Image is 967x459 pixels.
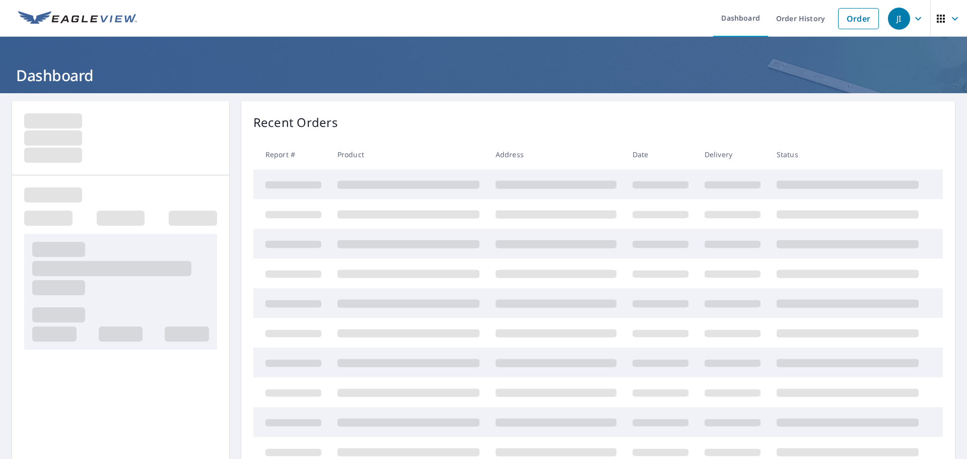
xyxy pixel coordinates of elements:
[488,140,625,169] th: Address
[329,140,488,169] th: Product
[888,8,910,30] div: JI
[18,11,137,26] img: EV Logo
[697,140,769,169] th: Delivery
[253,140,329,169] th: Report #
[253,113,338,132] p: Recent Orders
[769,140,927,169] th: Status
[12,65,955,86] h1: Dashboard
[625,140,697,169] th: Date
[838,8,879,29] a: Order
